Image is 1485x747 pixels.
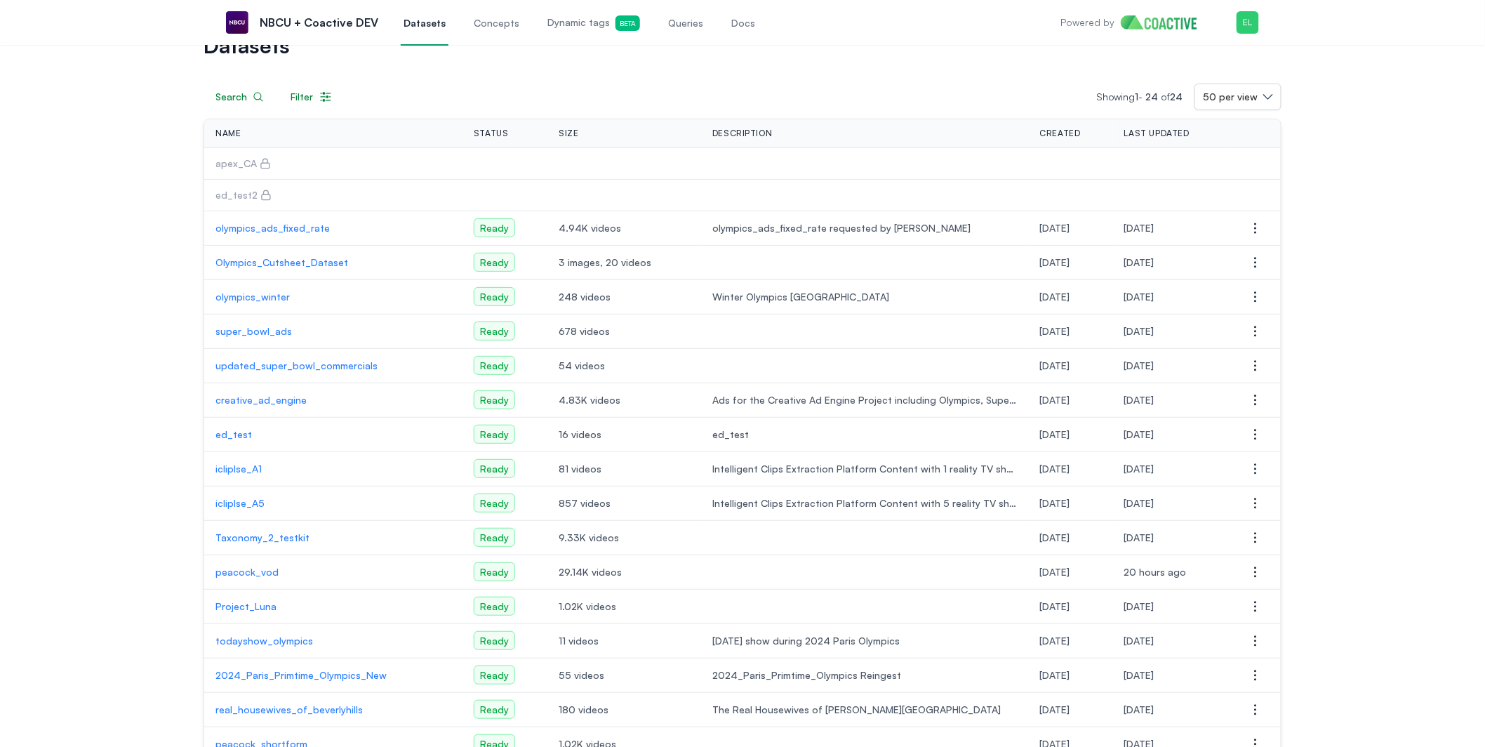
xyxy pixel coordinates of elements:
td: hidden value [547,148,701,180]
p: peacock_vod [215,565,451,579]
span: olympics_ads_fixed_rate requested by [PERSON_NAME] [712,221,1018,235]
span: of [1161,91,1183,103]
p: ed_test2 [215,188,258,202]
span: 678 videos [559,324,690,338]
span: Wednesday, January 22, 2025 at 12:14:28 AM PST [1040,566,1070,578]
span: Ready [474,631,515,650]
span: The Real Housewives of [PERSON_NAME][GEOGRAPHIC_DATA] [712,703,1018,717]
span: 9.33K videos [559,531,690,545]
span: Wednesday, December 11, 2024 at 6:28:33 PM PST [1124,669,1154,681]
a: Olympics_Cutsheet_Dataset [215,256,451,270]
a: Project_Luna [215,600,451,614]
span: 857 videos [559,496,690,510]
span: 24 [1146,91,1159,103]
span: Wednesday, April 2, 2025 at 6:00:57 PM PDT [1124,325,1154,337]
button: Filter [279,84,345,110]
td: hidden value [1113,180,1230,211]
h1: Datasets [204,36,1281,55]
span: [DATE] show during 2024 Paris Olympics [712,634,1018,648]
td: hidden value [462,148,547,180]
span: Ready [474,494,515,513]
a: updated_super_bowl_commercials [215,359,451,373]
span: Size [559,128,578,139]
span: 2024_Paris_Primtime_Olympics Reingest [712,668,1018,682]
button: 50 per view [1194,84,1281,110]
span: 3 images, 20 videos [559,256,690,270]
a: olympics_ads_fixed_rate [215,221,451,235]
span: Thursday, May 29, 2025 at 9:13:28 PM PDT [1124,222,1154,234]
td: hidden value [701,180,1029,211]
span: Created [1040,128,1081,139]
span: Monday, March 17, 2025 at 2:23:49 PM PDT [1124,463,1154,475]
span: 29.14K videos [559,565,690,579]
img: Menu for the logged in user [1237,11,1259,34]
span: Description [712,128,773,139]
span: Friday, April 25, 2025 at 5:01:02 PM PDT [1040,256,1070,268]
span: Wednesday, April 2, 2025 at 5:51:11 PM PDT [1040,325,1070,337]
td: hidden value [1029,148,1113,180]
button: Search [204,84,276,110]
span: Ready [474,390,515,409]
span: Last Updated [1124,128,1190,139]
span: Queries [668,16,703,30]
span: Ready [474,356,515,375]
a: real_housewives_of_beverlyhills [215,703,451,717]
div: Search [215,90,264,104]
span: Friday, January 17, 2025 at 4:37:49 AM PST [1124,600,1154,612]
span: Concepts [474,16,519,30]
p: Powered by [1061,15,1115,29]
span: 4.94K videos [559,221,690,235]
a: todayshow_olympics [215,634,451,648]
span: Monday, March 17, 2025 at 7:27:30 AM PDT [1040,463,1070,475]
span: Ready [474,666,515,685]
a: ed_test [215,428,451,442]
a: super_bowl_ads [215,324,451,338]
span: Ready [474,218,515,237]
td: hidden value [1113,148,1230,180]
a: icliplse_A5 [215,496,451,510]
span: Ready [474,459,515,478]
span: 81 videos [559,462,690,476]
span: Wednesday, January 8, 2025 at 11:51:25 PM PST [1040,600,1070,612]
span: 24 [1171,91,1183,103]
p: apex_CA [215,157,257,171]
a: olympics_winter [215,290,451,304]
span: Wednesday, April 2, 2025 at 5:40:59 PM PDT [1124,359,1154,371]
span: Monday, August 11, 2025 at 4:52:29 PM PDT [1124,566,1187,578]
span: Ads for the Creative Ad Engine Project including Olympics, Super Bowl, Engagement and NBA [712,393,1018,407]
span: Ready [474,700,515,719]
span: 4.83K videos [559,393,690,407]
a: creative_ad_engine [215,393,451,407]
span: 1 [1136,91,1139,103]
span: Ready [474,287,515,306]
span: 180 videos [559,703,690,717]
span: Wednesday, July 16, 2025 at 8:28:23 PM PDT [1124,428,1154,440]
span: 55 videos [559,668,690,682]
span: 11 videos [559,634,690,648]
span: Dynamic tags [547,15,640,31]
span: Intelligent Clips Extraction Platform Content with 5 reality TV shows [712,496,1018,510]
span: Intelligent Clips Extraction Platform Content with 1 reality TV show [712,462,1018,476]
span: Tuesday, December 17, 2024 at 9:15:39 PM PST [1040,635,1070,647]
span: Status [474,128,509,139]
span: Thursday, March 27, 2025 at 1:09:11 PM PDT [1040,394,1070,406]
span: Thursday, March 20, 2025 at 7:32:46 PM PDT [1040,428,1070,440]
span: 16 videos [559,428,690,442]
img: Home [1121,15,1208,29]
td: hidden value [547,180,701,211]
p: icliplse_A1 [215,462,451,476]
span: Name [215,128,241,139]
span: Beta [615,15,640,31]
span: Ready [474,562,515,581]
span: 54 videos [559,359,690,373]
span: Wednesday, March 19, 2025 at 10:22:08 PM PDT [1124,497,1154,509]
span: Tuesday, December 10, 2024 at 2:06:59 AM PST [1040,669,1070,681]
span: Thursday, December 19, 2024 at 9:22:52 PM PST [1124,703,1154,715]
